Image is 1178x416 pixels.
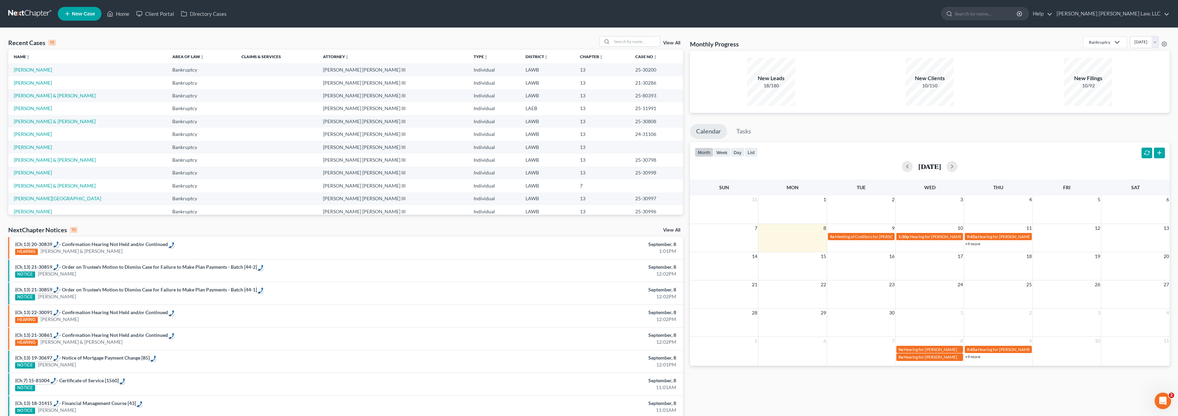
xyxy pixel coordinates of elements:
div: Call: 13) 19-30697 [22,354,59,361]
td: LAWB [520,63,574,76]
a: (Ch13) 22-30091- Confirmation Hearing Not Held and/or Continued [15,309,168,315]
span: 9 [1028,337,1033,345]
a: Districtunfold_more [526,54,548,59]
a: Typeunfold_more [474,54,488,59]
td: LAWB [520,76,574,89]
a: Directory Cases [177,8,230,20]
th: Claims & Services [236,50,317,63]
td: [PERSON_NAME] [PERSON_NAME] III [317,179,468,192]
img: hfpfyWBK5wQHBAGPgDf9c6qAYOxxMAAAAASUVORK5CYII= [53,287,59,293]
span: 27 [1163,280,1170,289]
span: 20 [1163,252,1170,260]
img: hfpfyWBK5wQHBAGPgDf9c6qAYOxxMAAAAASUVORK5CYII= [258,265,263,271]
img: hfpfyWBK5wQHBAGPgDf9c6qAYOxxMAAAAASUVORK5CYII= [53,264,59,270]
td: Individual [468,115,520,128]
a: [PERSON_NAME] [14,105,52,111]
td: [PERSON_NAME] [PERSON_NAME] III [317,63,468,76]
h2: [DATE] [918,163,941,170]
span: 26 [1094,280,1101,289]
div: 12:02PM [460,339,676,345]
a: [PERSON_NAME] & [PERSON_NAME] [41,248,122,255]
a: Calendar [690,124,727,139]
span: 29 [820,309,827,317]
td: LAWB [520,141,574,153]
td: 24-31106 [630,128,683,140]
a: [PERSON_NAME][GEOGRAPHIC_DATA] [14,195,101,201]
div: NextChapter Notices [8,226,78,234]
div: 10/150 [906,82,954,89]
div: New Leads [747,74,795,82]
a: (Ch7) 15-81004- Certificate of Service [1560] [15,377,119,383]
i: unfold_more [26,55,30,59]
td: 25-30997 [630,192,683,205]
td: Bankruptcy [167,102,236,115]
td: 25-30200 [630,63,683,76]
img: hfpfyWBK5wQHBAGPgDf9c6qAYOxxMAAAAASUVORK5CYII= [151,355,156,362]
td: 13 [574,89,630,102]
span: 19 [1094,252,1101,260]
div: Call: 13) 18-31415 [136,400,142,407]
div: 10 [70,227,78,233]
div: 11:01AM [460,407,676,414]
td: 13 [574,115,630,128]
button: day [731,148,745,157]
span: 9a [898,347,903,352]
div: HEARING [15,249,38,255]
span: 14 [751,252,758,260]
div: Call: 13) 21-30861 [22,332,59,339]
a: +9 more [965,241,980,246]
span: 9a [830,234,834,239]
td: [PERSON_NAME] [PERSON_NAME] III [317,102,468,115]
td: 13 [574,63,630,76]
div: Call: 13) 21-30859 [22,264,59,270]
a: [PERSON_NAME] [14,131,52,137]
td: Individual [468,102,520,115]
span: New Case [72,11,95,17]
img: hfpfyWBK5wQHBAGPgDf9c6qAYOxxMAAAAASUVORK5CYII= [258,287,263,294]
a: [PERSON_NAME] [14,170,52,175]
div: September, 8 [460,332,676,339]
a: View All [663,228,680,233]
td: Individual [468,205,520,218]
div: Bankruptcy [1089,39,1110,45]
a: (Ch13) 21-30859- Order on Trustee's Motion to Dismiss Case for Failure to Make Plan Payments - Ba... [15,264,257,270]
img: hfpfyWBK5wQHBAGPgDf9c6qAYOxxMAAAAASUVORK5CYII= [53,400,59,406]
div: New Clients [906,74,954,82]
td: 13 [574,76,630,89]
td: Individual [468,89,520,102]
td: 7 [574,179,630,192]
i: unfold_more [484,55,488,59]
a: [PERSON_NAME] [38,270,76,277]
td: [PERSON_NAME] [PERSON_NAME] III [317,167,468,179]
img: hfpfyWBK5wQHBAGPgDf9c6qAYOxxMAAAAASUVORK5CYII= [169,333,174,339]
a: Area of Lawunfold_more [172,54,204,59]
td: 13 [574,205,630,218]
span: 7 [754,224,758,232]
a: (Ch13) 18-31415- Financial Management Course [43] [15,400,136,406]
a: [PERSON_NAME] [14,144,52,150]
span: 28 [751,309,758,317]
span: 18 [1026,252,1033,260]
a: +9 more [965,354,980,359]
span: Hearing for [PERSON_NAME] [904,347,957,352]
a: (Ch13) 21-30859- Order on Trustee's Motion to Dismiss Case for Failure to Make Plan Payments - Ba... [15,287,257,292]
span: 2 [1028,309,1033,317]
span: 8 [960,337,964,345]
span: 10 [957,224,964,232]
td: LAWB [520,205,574,218]
td: Individual [468,167,520,179]
span: 9a [898,354,903,360]
td: [PERSON_NAME] [PERSON_NAME] III [317,89,468,102]
td: [PERSON_NAME] [PERSON_NAME] III [317,128,468,140]
td: 21-30286 [630,76,683,89]
td: LAWB [520,179,574,192]
a: [PERSON_NAME] & [PERSON_NAME] [14,118,96,124]
span: 10 [1094,337,1101,345]
td: Bankruptcy [167,63,236,76]
span: Tue [857,184,866,190]
td: [PERSON_NAME] [PERSON_NAME] III [317,115,468,128]
div: 10/92 [1064,82,1112,89]
td: 13 [574,167,630,179]
span: 3 [960,195,964,204]
img: hfpfyWBK5wQHBAGPgDf9c6qAYOxxMAAAAASUVORK5CYII= [53,309,59,316]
